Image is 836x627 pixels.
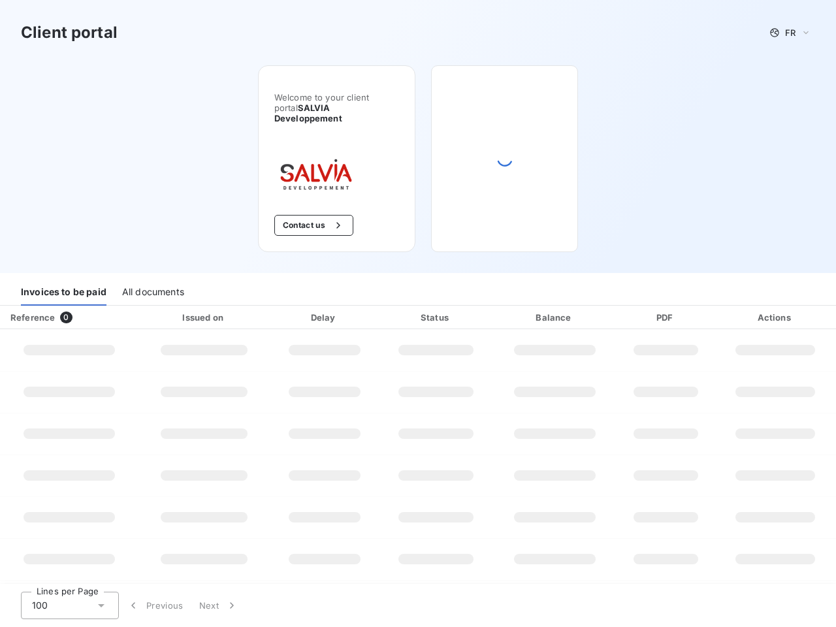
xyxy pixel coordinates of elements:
[274,155,358,194] img: Company logo
[119,592,191,619] button: Previous
[619,311,712,324] div: PDF
[32,599,48,612] span: 100
[141,311,267,324] div: Issued on
[785,27,796,38] span: FR
[21,21,118,44] h3: Client portal
[60,312,72,323] span: 0
[274,103,342,123] span: SALVIA Developpement
[122,278,184,306] div: All documents
[21,278,106,306] div: Invoices to be paid
[272,311,376,324] div: Delay
[191,592,246,619] button: Next
[496,311,615,324] div: Balance
[381,311,490,324] div: Status
[274,215,353,236] button: Contact us
[10,312,55,323] div: Reference
[717,311,833,324] div: Actions
[274,92,399,123] span: Welcome to your client portal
